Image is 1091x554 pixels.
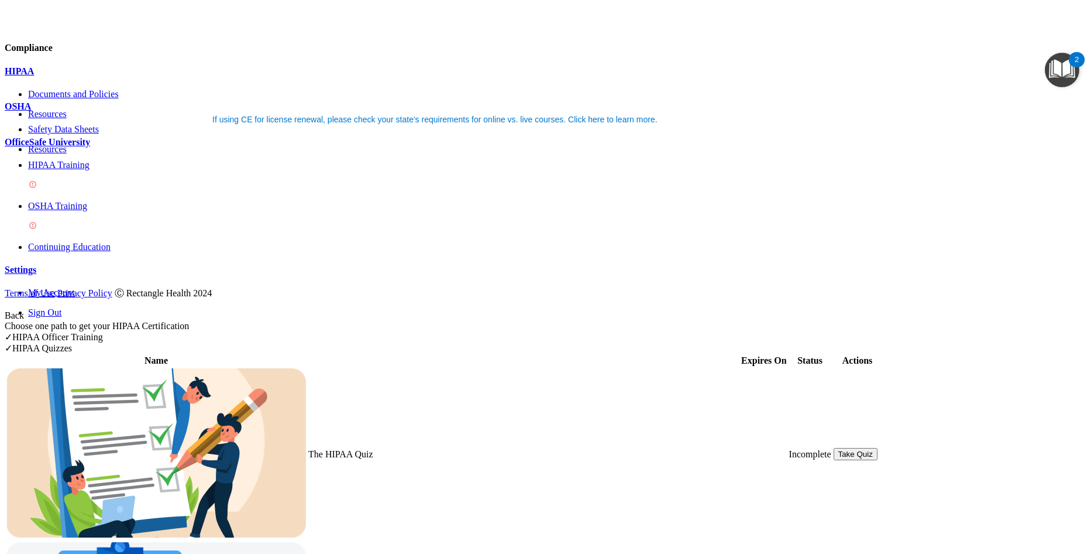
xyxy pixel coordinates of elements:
[28,89,1086,100] a: Documents and Policies
[5,343,12,353] span: ✓
[5,331,1086,343] div: HIPAA Officer Training
[5,137,1086,148] a: OfficeSafe University
[889,471,1077,518] iframe: Drift Widget Chat Controller
[28,160,1086,170] p: HIPAA Training
[5,101,1086,112] a: OSHA
[5,332,12,342] span: ✓
[789,355,832,367] th: Status
[5,288,55,298] a: Terms of Use
[28,144,1086,155] a: Resources
[28,109,1086,119] a: Resources
[28,180,37,189] img: danger-circle.6113f641.png
[28,124,1086,135] a: Safety Data Sheets
[789,449,831,459] span: Incomplete
[28,201,1086,211] p: OSHA Training
[308,449,681,460] div: The HIPAA Quiz
[833,355,882,367] th: Actions
[1045,53,1079,87] button: Open Resource Center, 2 new notifications
[5,310,24,320] a: Back
[212,115,658,124] div: If using CE for license renewal, please check your state's requirements for online vs. live cours...
[28,160,1086,191] a: HIPAA Training
[5,343,1086,354] div: HIPAA Quizzes
[211,114,659,125] button: If using CE for license renewal, please check your state's requirements for online vs. live cours...
[741,355,787,367] th: Expires On
[5,66,1086,77] a: HIPAA
[6,355,307,367] th: Name
[5,43,1086,53] h4: Compliance
[28,307,1086,318] a: Sign Out
[115,288,212,298] span: Ⓒ Rectangle Health 2024
[1075,60,1079,75] div: 2
[5,5,164,28] img: PMB logo
[28,201,1086,232] a: OSHA Training
[28,221,37,230] img: danger-circle.6113f641.png
[57,288,112,298] a: Privacy Policy
[5,265,1086,275] a: Settings
[834,448,877,460] button: Take Quiz
[28,242,1086,252] a: Continuing Education
[5,321,1086,331] div: Choose one path to get your HIPAA Certification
